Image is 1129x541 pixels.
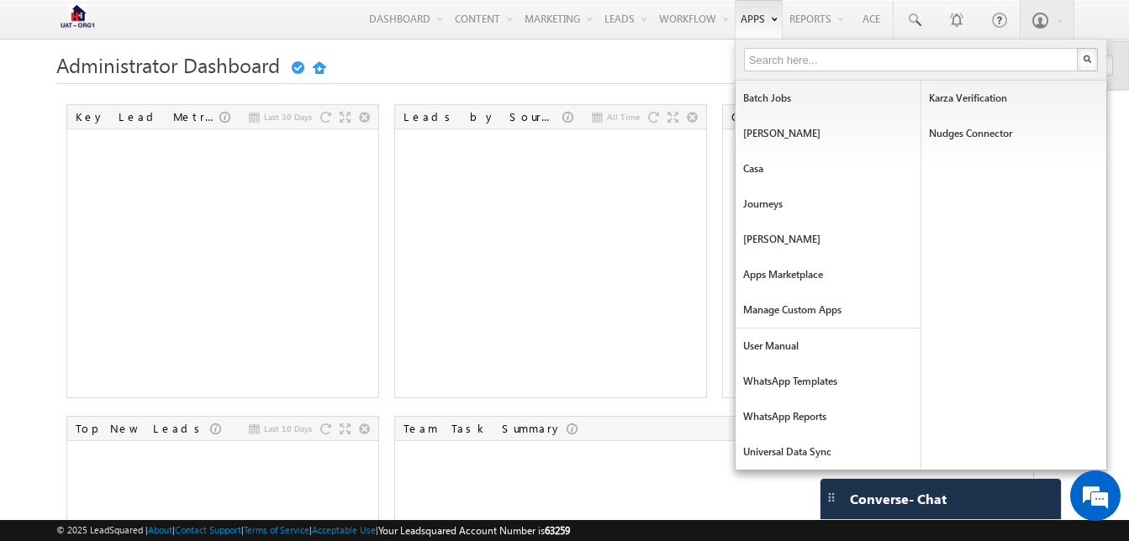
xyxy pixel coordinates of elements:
[404,421,567,436] div: Team Task Summary
[56,4,98,34] img: Custom Logo
[736,399,921,434] a: WhatsApp Reports
[76,109,219,124] div: Key Lead Metrics
[264,421,312,436] span: Last 10 Days
[29,88,71,110] img: d_60004797649_company_0_60004797649
[244,524,309,535] a: Terms of Service
[404,109,562,124] div: Leads by Sources
[850,491,947,507] span: Converse - Chat
[148,524,172,535] a: About
[87,88,282,110] div: Chat with us now
[736,81,921,116] a: Batch Jobs
[545,524,570,537] span: 63259
[921,81,1106,116] a: Karza Verification
[607,109,640,124] span: All Time
[56,51,280,78] span: Administrator Dashboard
[736,292,921,328] a: Manage Custom Apps
[736,364,921,399] a: WhatsApp Templates
[1083,55,1091,63] img: Search
[736,222,921,257] a: [PERSON_NAME]
[736,116,921,151] a: [PERSON_NAME]
[175,524,241,535] a: Contact Support
[312,524,376,535] a: Acceptable Use
[736,328,921,364] a: User Manual
[56,523,570,538] span: © 2025 LeadSquared | | | | |
[229,420,305,443] em: Start Chat
[736,151,921,186] a: Casa
[736,434,921,470] a: Universal Data Sync
[378,524,570,537] span: Your Leadsquared Account Number is
[825,491,838,504] img: carter-drag
[731,109,936,124] div: Overall Lead Funnel
[76,421,210,436] div: Top New Leads
[921,116,1106,151] a: Nudges Connector
[744,48,1079,71] input: Search here...
[736,186,921,222] a: Journeys
[736,257,921,292] a: Apps Marketplace
[276,8,316,49] div: Minimize live chat window
[264,109,312,124] span: Last 30 Days
[22,155,307,406] textarea: Type your message and hit 'Enter'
